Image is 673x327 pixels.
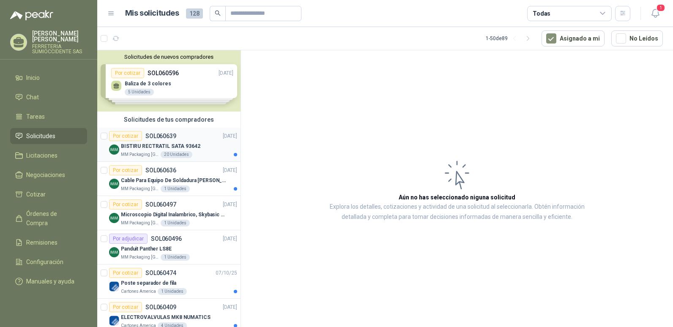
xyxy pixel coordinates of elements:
[26,112,45,121] span: Tareas
[97,112,241,128] div: Solicitudes de tus compradores
[486,32,535,45] div: 1 - 50 de 89
[10,254,87,270] a: Configuración
[97,50,241,112] div: Solicitudes de nuevos compradoresPor cotizarSOL060596[DATE] Baliza de 3 colores5 UnidadesPor coti...
[145,304,176,310] p: SOL060409
[26,277,74,286] span: Manuales y ayuda
[121,254,159,261] p: MM Packaging [GEOGRAPHIC_DATA]
[101,54,237,60] button: Solicitudes de nuevos compradores
[26,73,40,82] span: Inicio
[145,167,176,173] p: SOL060636
[611,30,663,46] button: No Leídos
[26,257,63,267] span: Configuración
[97,196,241,230] a: Por cotizarSOL060497[DATE] Company LogoMicroscopio Digital Inalambrico, Skybasic 50x-1000x, Ampli...
[109,179,119,189] img: Company Logo
[125,7,179,19] h1: Mis solicitudes
[223,132,237,140] p: [DATE]
[121,220,159,226] p: MM Packaging [GEOGRAPHIC_DATA]
[109,213,119,223] img: Company Logo
[10,234,87,251] a: Remisiones
[121,245,172,253] p: Panduit Panther LS8E
[121,151,159,158] p: MM Packaging [GEOGRAPHIC_DATA]
[109,281,119,292] img: Company Logo
[158,288,187,295] div: 1 Unidades
[26,131,55,141] span: Solicitudes
[109,165,142,175] div: Por cotizar
[109,268,142,278] div: Por cotizar
[121,313,211,322] p: ELECTROVALVULAS MK8 NUMATICS
[542,30,605,46] button: Asignado a mi
[109,131,142,141] div: Por cotizar
[223,235,237,243] p: [DATE]
[145,133,176,139] p: SOL060639
[161,151,192,158] div: 20 Unidades
[32,30,87,42] p: [PERSON_NAME] [PERSON_NAME]
[399,193,515,202] h3: Aún no has seleccionado niguna solicitud
[97,128,241,162] a: Por cotizarSOL060639[DATE] Company LogoBISTIRU RECTRATIL SATA 93642MM Packaging [GEOGRAPHIC_DATA]...
[10,70,87,86] a: Inicio
[145,202,176,207] p: SOL060497
[10,128,87,144] a: Solicitudes
[10,186,87,202] a: Cotizar
[109,316,119,326] img: Company Logo
[97,162,241,196] a: Por cotizarSOL060636[DATE] Company LogoCable Para Equipo De Soldadura [PERSON_NAME]MM Packaging [...
[97,230,241,264] a: Por adjudicarSOL060496[DATE] Company LogoPanduit Panther LS8EMM Packaging [GEOGRAPHIC_DATA]1 Unid...
[10,10,53,20] img: Logo peakr
[216,269,237,277] p: 07/10/25
[121,211,226,219] p: Microscopio Digital Inalambrico, Skybasic 50x-1000x, Ampliac
[215,10,221,16] span: search
[151,236,182,242] p: SOL060496
[223,303,237,311] p: [DATE]
[109,144,119,155] img: Company Logo
[32,44,87,54] p: FERRETERIA SUMIOCCIDENTE SAS
[533,9,550,18] div: Todas
[26,151,57,160] span: Licitaciones
[97,264,241,299] a: Por cotizarSOL06047407/10/25 Company LogoPoste separador de filaCartones America1 Unidades
[223,166,237,174] p: [DATE]
[161,254,190,261] div: 1 Unidades
[121,279,176,287] p: Poste separador de fila
[161,185,190,192] div: 1 Unidades
[326,202,588,222] p: Explora los detalles, cotizaciones y actividad de una solicitud al seleccionarla. Obtén informaci...
[648,6,663,21] button: 1
[10,109,87,125] a: Tareas
[26,93,39,102] span: Chat
[109,234,148,244] div: Por adjudicar
[10,147,87,163] a: Licitaciones
[121,185,159,192] p: MM Packaging [GEOGRAPHIC_DATA]
[10,89,87,105] a: Chat
[10,206,87,231] a: Órdenes de Compra
[656,4,665,12] span: 1
[26,190,46,199] span: Cotizar
[186,8,203,19] span: 128
[121,288,156,295] p: Cartones America
[121,142,200,150] p: BISTIRU RECTRATIL SATA 93642
[10,167,87,183] a: Negociaciones
[109,199,142,210] div: Por cotizar
[121,177,226,185] p: Cable Para Equipo De Soldadura [PERSON_NAME]
[223,201,237,209] p: [DATE]
[10,273,87,289] a: Manuales y ayuda
[26,238,57,247] span: Remisiones
[161,220,190,226] div: 1 Unidades
[26,209,79,228] span: Órdenes de Compra
[145,270,176,276] p: SOL060474
[109,247,119,257] img: Company Logo
[26,170,65,180] span: Negociaciones
[109,302,142,312] div: Por cotizar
